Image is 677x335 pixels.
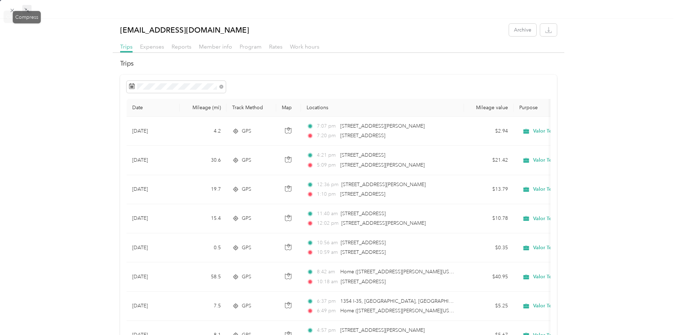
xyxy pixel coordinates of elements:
[317,278,338,286] span: 10:18 am
[180,175,226,204] td: 19.7
[317,219,338,227] span: 12:02 pm
[340,152,385,158] span: [STREET_ADDRESS]
[533,216,591,222] span: Valor Technical Cleaning
[290,43,319,50] span: Work hours
[340,133,385,139] span: [STREET_ADDRESS]
[317,239,338,247] span: 10:56 am
[340,298,469,304] span: 1354 I-35, [GEOGRAPHIC_DATA], [GEOGRAPHIC_DATA]
[317,132,337,140] span: 7:20 pm
[464,146,514,175] td: $21.42
[172,43,191,50] span: Reports
[533,186,591,192] span: Valor Technical Cleaning
[340,162,425,168] span: [STREET_ADDRESS][PERSON_NAME]
[13,11,41,23] div: Compress
[180,262,226,291] td: 58.5
[317,268,337,276] span: 8:42 am
[242,302,251,310] span: GPS
[127,117,180,146] td: [DATE]
[464,262,514,291] td: $40.95
[317,326,337,334] span: 4:57 pm
[533,128,591,134] span: Valor Technical Cleaning
[317,249,338,256] span: 10:59 am
[199,43,232,50] span: Member info
[120,43,133,50] span: Trips
[240,43,262,50] span: Program
[464,292,514,321] td: $5.25
[242,214,251,222] span: GPS
[317,122,337,130] span: 7:07 pm
[341,182,426,188] span: [STREET_ADDRESS][PERSON_NAME]
[514,99,613,117] th: Purpose
[226,99,276,117] th: Track Method
[317,181,338,189] span: 12:36 pm
[317,151,337,159] span: 4:21 pm
[340,123,425,129] span: [STREET_ADDRESS][PERSON_NAME]
[180,117,226,146] td: 4.2
[242,127,251,135] span: GPS
[533,157,591,163] span: Valor Technical Cleaning
[127,99,180,117] th: Date
[464,175,514,204] td: $13.79
[317,161,337,169] span: 5:09 pm
[180,233,226,262] td: 0.5
[140,43,164,50] span: Expenses
[464,99,514,117] th: Mileage value
[180,146,226,175] td: 30.6
[269,43,282,50] span: Rates
[276,99,301,117] th: Map
[317,190,337,198] span: 1:10 pm
[317,307,337,315] span: 6:49 pm
[180,99,226,117] th: Mileage (mi)
[340,327,425,333] span: [STREET_ADDRESS][PERSON_NAME]
[533,274,591,280] span: Valor Technical Cleaning
[242,244,251,252] span: GPS
[127,233,180,262] td: [DATE]
[180,292,226,321] td: 7.5
[4,11,21,23] div: Close
[341,249,386,255] span: [STREET_ADDRESS]
[341,220,426,226] span: [STREET_ADDRESS][PERSON_NAME]
[127,292,180,321] td: [DATE]
[127,262,180,291] td: [DATE]
[340,269,469,275] span: Home ([STREET_ADDRESS][PERSON_NAME][US_STATE])
[637,295,677,335] iframe: Everlance-gr Chat Button Frame
[127,175,180,204] td: [DATE]
[509,24,536,36] button: Archive
[317,297,337,305] span: 6:37 pm
[341,240,386,246] span: [STREET_ADDRESS]
[340,191,385,197] span: [STREET_ADDRESS]
[317,210,338,218] span: 11:40 am
[464,233,514,262] td: $0.35
[180,204,226,233] td: 15.4
[533,303,591,309] span: Valor Technical Cleaning
[120,59,556,68] h2: Trips
[341,279,386,285] span: [STREET_ADDRESS]
[340,308,469,314] span: Home ([STREET_ADDRESS][PERSON_NAME][US_STATE])
[533,245,591,251] span: Valor Technical Cleaning
[464,117,514,146] td: $2.94
[242,273,251,281] span: GPS
[464,204,514,233] td: $10.78
[127,146,180,175] td: [DATE]
[120,24,249,36] p: [EMAIL_ADDRESS][DOMAIN_NAME]
[242,185,251,193] span: GPS
[127,204,180,233] td: [DATE]
[301,99,464,117] th: Locations
[242,156,251,164] span: GPS
[341,211,386,217] span: [STREET_ADDRESS]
